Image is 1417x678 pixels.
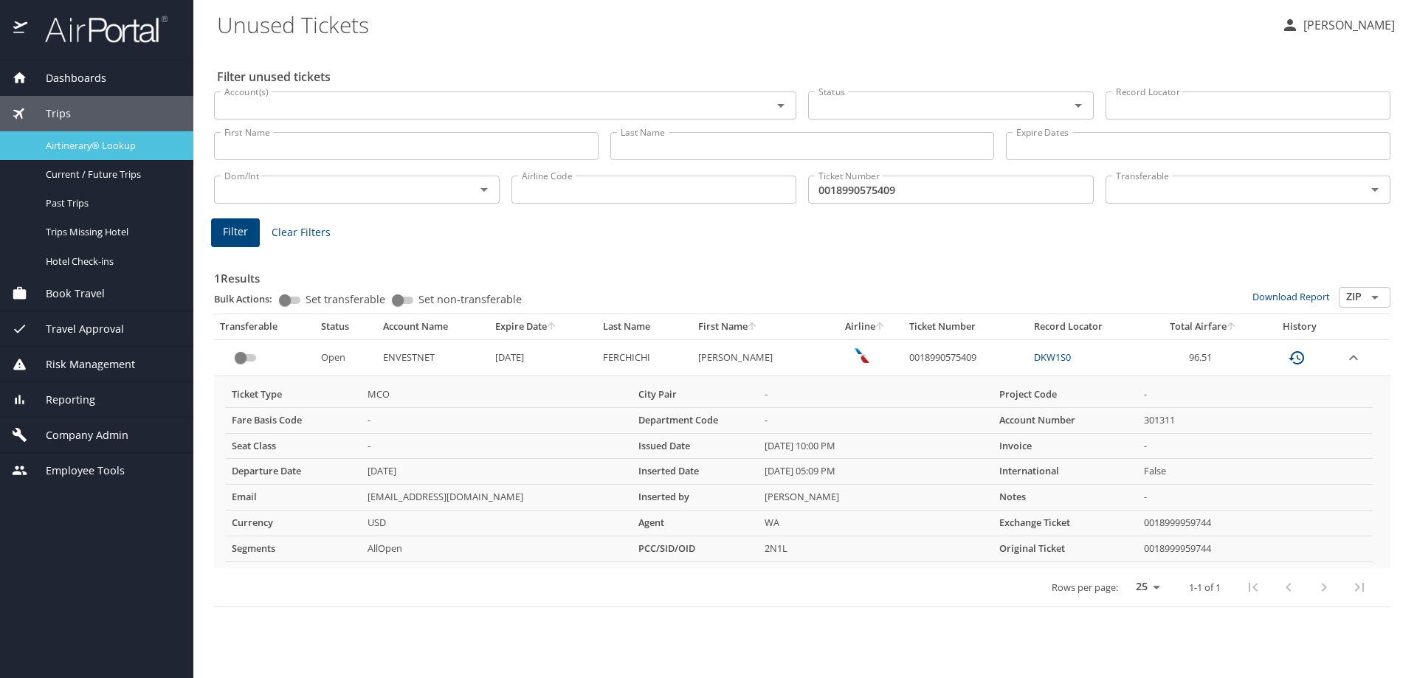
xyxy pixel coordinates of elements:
th: Currency [226,511,362,536]
a: DKW1S0 [1034,350,1071,364]
td: - [1138,485,1373,511]
th: Inserted by [632,485,759,511]
span: Risk Management [27,356,135,373]
th: PCC/SID/OID [632,536,759,562]
th: Agent [632,511,759,536]
button: Filter [211,218,260,247]
span: Company Admin [27,427,128,443]
table: custom pagination table [214,314,1390,607]
th: Expire Date [489,314,597,339]
td: 0018999959744 [1138,536,1373,562]
button: sort [748,322,758,332]
th: Email [226,485,362,511]
span: Trips [27,105,71,122]
td: False [1138,459,1373,485]
td: 0018990575409 [903,339,1027,376]
button: sort [547,322,557,332]
span: Book Travel [27,286,105,302]
button: Open [1365,287,1385,308]
td: [PERSON_NAME] [759,485,993,511]
td: - [759,407,993,433]
th: Status [315,314,376,339]
span: Current / Future Trips [46,167,176,181]
td: - [759,382,993,407]
select: rows per page [1124,576,1165,598]
th: Issued Date [632,433,759,459]
th: International [993,459,1138,485]
td: WA [759,511,993,536]
td: 2N1L [759,536,993,562]
img: wUYAEN7r47F0eX+AAAAAElFTkSuQmCC [855,348,869,363]
p: 1-1 of 1 [1189,583,1221,592]
td: 0018999959744 [1138,511,1373,536]
td: USD [362,511,632,536]
th: Notes [993,485,1138,511]
td: 301311 [1138,407,1373,433]
td: [PERSON_NAME] [692,339,827,376]
span: Set transferable [306,294,385,305]
span: Set non-transferable [418,294,522,305]
img: icon-airportal.png [13,15,29,44]
h1: Unused Tickets [217,1,1269,47]
h2: Filter unused tickets [217,65,1393,89]
th: Account Name [377,314,489,339]
p: Bulk Actions: [214,292,284,305]
th: Seat Class [226,433,362,459]
td: [DATE] 05:09 PM [759,459,993,485]
p: [PERSON_NAME] [1299,16,1395,34]
td: - [1138,433,1373,459]
div: Transferable [220,320,309,333]
span: Reporting [27,392,95,408]
a: Download Report [1252,290,1330,303]
th: Airline [827,314,904,339]
th: History [1261,314,1338,339]
p: Rows per page: [1052,583,1118,592]
td: FERCHICHI [597,339,692,376]
th: Original Ticket [993,536,1138,562]
td: Open [315,339,376,376]
th: Fare Basis Code [226,407,362,433]
button: Open [1068,95,1089,116]
button: Open [474,179,494,200]
th: Total Airfare [1145,314,1261,339]
td: [DATE] 10:00 PM [759,433,993,459]
td: 96.51 [1145,339,1261,376]
td: MCO [362,382,632,407]
button: [PERSON_NAME] [1275,12,1401,38]
th: Segments [226,536,362,562]
span: Past Trips [46,196,176,210]
h3: 1 Results [214,261,1390,287]
td: [DATE] [489,339,597,376]
img: airportal-logo.png [29,15,168,44]
span: Hotel Check-ins [46,255,176,269]
th: Departure Date [226,459,362,485]
th: Inserted Date [632,459,759,485]
th: Invoice [993,433,1138,459]
span: Airtinerary® Lookup [46,139,176,153]
th: Account Number [993,407,1138,433]
td: [DATE] [362,459,632,485]
th: Record Locator [1028,314,1145,339]
th: Department Code [632,407,759,433]
span: Dashboards [27,70,106,86]
td: - [362,433,632,459]
span: Filter [223,223,248,241]
th: Ticket Type [226,382,362,407]
th: Exchange Ticket [993,511,1138,536]
th: City Pair [632,382,759,407]
button: Open [770,95,791,116]
button: sort [1227,322,1237,332]
span: Clear Filters [272,224,331,242]
th: Ticket Number [903,314,1027,339]
td: - [362,407,632,433]
button: expand row [1345,349,1362,367]
span: Trips Missing Hotel [46,225,176,239]
th: Last Name [597,314,692,339]
td: [EMAIL_ADDRESS][DOMAIN_NAME] [362,485,632,511]
td: AllOpen [362,536,632,562]
table: more info about unused tickets [226,382,1373,562]
button: sort [875,322,886,332]
button: Clear Filters [266,219,337,246]
th: Project Code [993,382,1138,407]
td: ENVESTNET [377,339,489,376]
